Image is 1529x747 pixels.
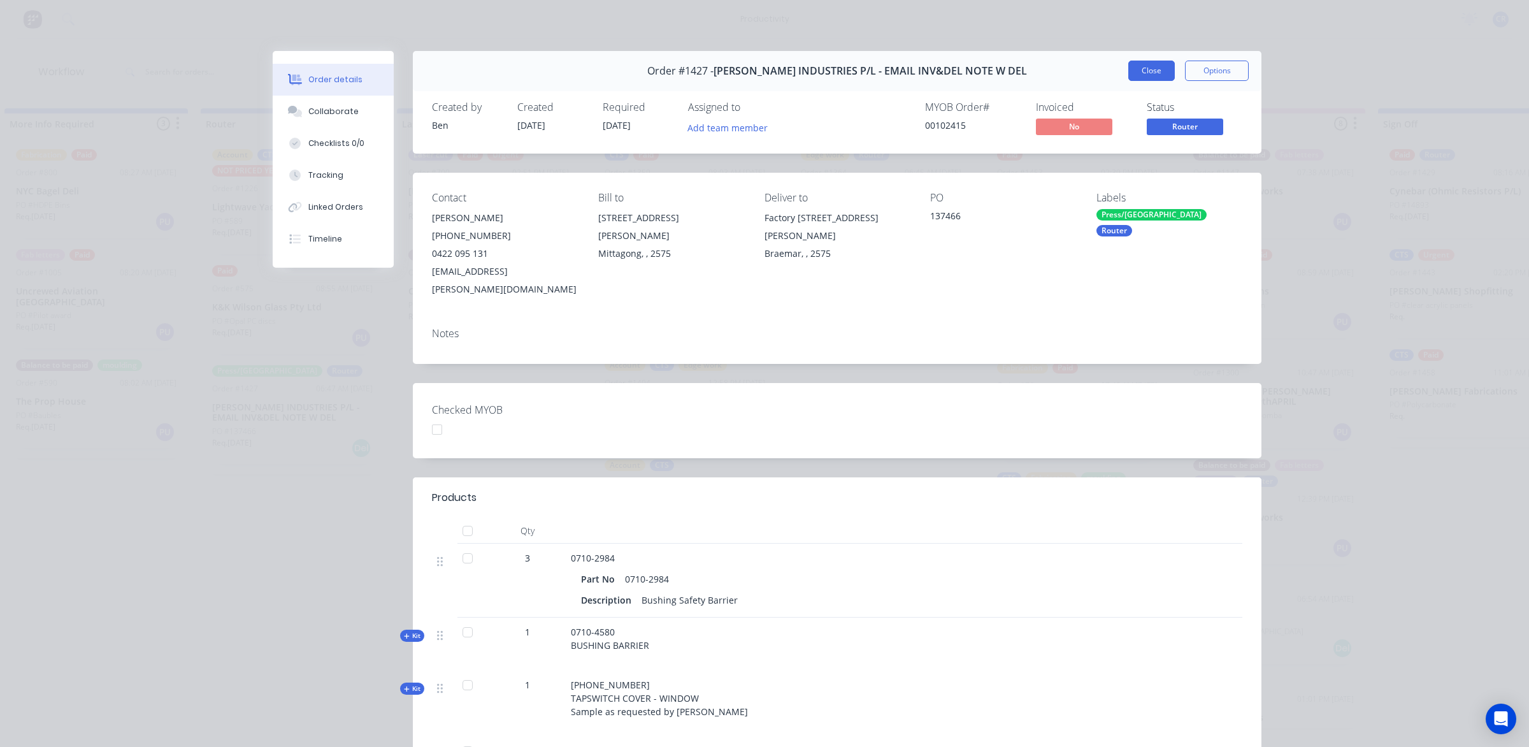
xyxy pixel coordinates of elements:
[308,74,363,85] div: Order details
[273,159,394,191] button: Tracking
[1486,704,1516,734] div: Open Intercom Messenger
[620,570,674,588] div: 0710-2984
[581,591,636,609] div: Description
[636,591,743,609] div: Bushing Safety Barrier
[400,630,424,642] div: Kit
[432,490,477,505] div: Products
[432,227,578,245] div: [PHONE_NUMBER]
[925,101,1021,113] div: MYOB Order #
[1096,192,1242,204] div: Labels
[404,684,420,693] span: Kit
[525,551,530,565] span: 3
[1036,119,1112,134] span: No
[1096,209,1207,221] div: Press/[GEOGRAPHIC_DATA]
[517,101,587,113] div: Created
[404,631,420,641] span: Kit
[571,552,615,564] span: 0710-2984
[308,170,343,181] div: Tracking
[571,626,649,651] span: 0710-4580 BUSHING BARRIER
[517,119,545,131] span: [DATE]
[1185,61,1249,81] button: Options
[603,101,673,113] div: Required
[432,119,502,132] div: Ben
[688,101,815,113] div: Assigned to
[764,209,910,245] div: Factory [STREET_ADDRESS][PERSON_NAME]
[1147,101,1242,113] div: Status
[308,233,342,245] div: Timeline
[273,223,394,255] button: Timeline
[1096,225,1132,236] div: Router
[1128,61,1175,81] button: Close
[432,263,578,298] div: [EMAIL_ADDRESS][PERSON_NAME][DOMAIN_NAME]
[581,570,620,588] div: Part No
[1147,119,1223,138] button: Router
[308,201,363,213] div: Linked Orders
[764,245,910,263] div: Braemar, , 2575
[571,679,748,718] span: [PHONE_NUMBER] TAPSWITCH COVER - WINDOW Sample as requested by [PERSON_NAME]
[598,209,744,245] div: [STREET_ADDRESS][PERSON_NAME]
[930,192,1076,204] div: PO
[930,209,1076,227] div: 137466
[400,683,424,695] div: Kit
[489,518,566,544] div: Qty
[714,65,1027,77] span: [PERSON_NAME] INDUSTRIES P/L - EMAIL INV&DEL NOTE W DEL
[273,127,394,159] button: Checklists 0/0
[273,191,394,223] button: Linked Orders
[764,209,910,263] div: Factory [STREET_ADDRESS][PERSON_NAME]Braemar, , 2575
[273,96,394,127] button: Collaborate
[432,402,591,417] label: Checked MYOB
[308,106,359,117] div: Collaborate
[308,138,364,149] div: Checklists 0/0
[764,192,910,204] div: Deliver to
[273,64,394,96] button: Order details
[432,192,578,204] div: Contact
[432,245,578,263] div: 0422 095 131
[1036,101,1131,113] div: Invoiced
[681,119,775,136] button: Add team member
[598,209,744,263] div: [STREET_ADDRESS][PERSON_NAME]Mittagong, , 2575
[1147,119,1223,134] span: Router
[525,625,530,639] span: 1
[525,678,530,692] span: 1
[598,192,744,204] div: Bill to
[647,65,714,77] span: Order #1427 -
[688,119,775,136] button: Add team member
[432,101,502,113] div: Created by
[432,209,578,298] div: [PERSON_NAME][PHONE_NUMBER]0422 095 131[EMAIL_ADDRESS][PERSON_NAME][DOMAIN_NAME]
[432,209,578,227] div: [PERSON_NAME]
[925,119,1021,132] div: 00102415
[432,328,1242,340] div: Notes
[603,119,631,131] span: [DATE]
[598,245,744,263] div: Mittagong, , 2575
